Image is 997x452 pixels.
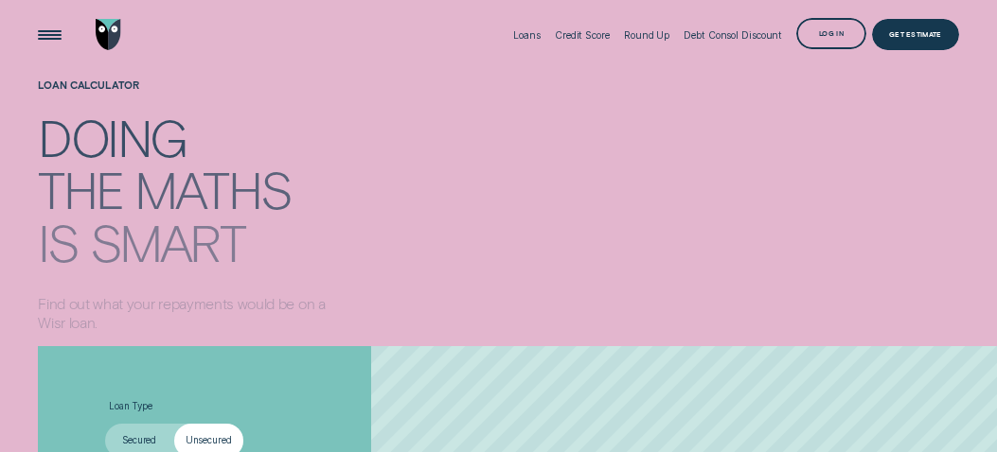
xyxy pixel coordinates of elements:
div: the [38,165,123,214]
h1: Loan Calculator [38,79,338,111]
div: Credit Score [555,29,610,41]
p: Find out what your repayments would be on a Wisr loan. [38,294,338,332]
div: Loans [513,29,540,41]
div: smart [90,217,245,266]
div: maths [134,165,291,214]
button: Log in [796,18,865,49]
a: Get Estimate [872,19,959,50]
div: is [38,217,78,266]
button: Open Menu [34,19,65,50]
div: Doing [38,113,187,162]
div: Debt Consol Discount [684,29,782,41]
span: Loan Type [109,401,152,412]
h4: Doing the maths is smart [38,109,338,253]
img: Wisr [96,19,121,50]
div: Round Up [624,29,669,41]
